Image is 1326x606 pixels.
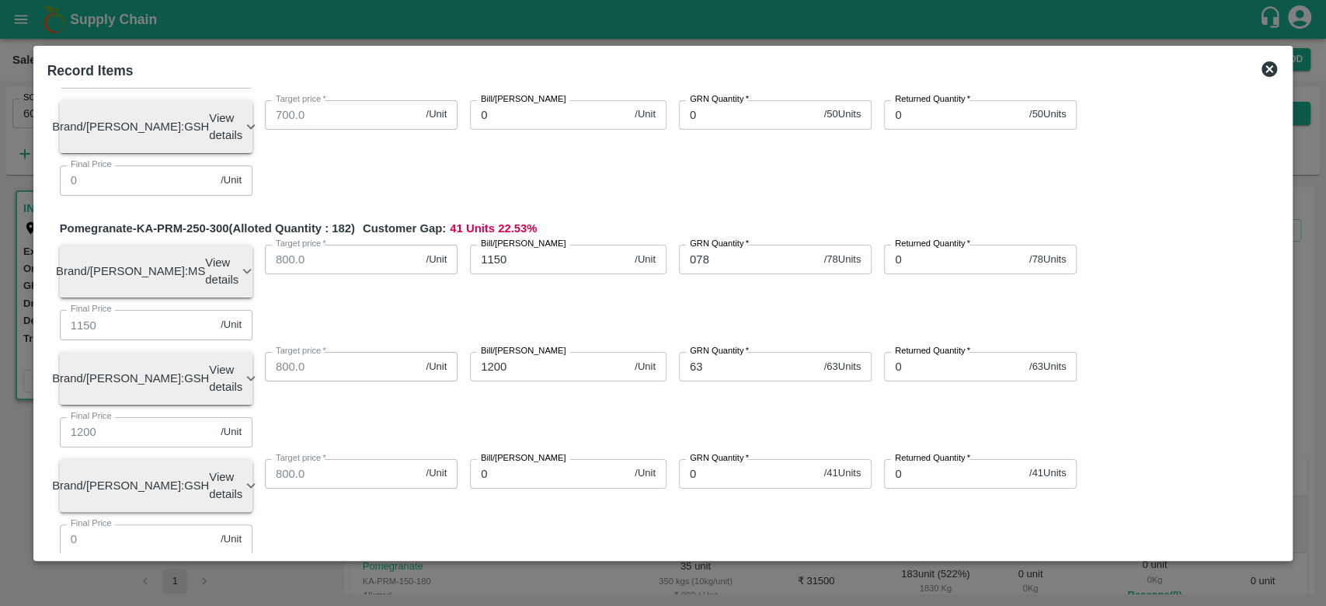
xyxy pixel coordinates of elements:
input: Final Price [60,417,215,447]
span: /Unit [426,360,447,374]
label: GRN Quantity [690,93,749,106]
b: Record Items [47,63,134,78]
input: 0 [884,459,1023,489]
label: GRN Quantity [690,345,749,357]
label: Target price [276,452,326,465]
input: Final Price [60,310,215,340]
label: Target price [276,238,326,250]
div: Brand/[PERSON_NAME]:GSHView details [60,352,252,406]
label: Target price [276,345,326,357]
label: Final Price [71,517,112,530]
span: Pomegranate-KA-PRM-250-300 (Alloted Quantity : 182 ) [60,220,355,237]
label: Returned Quantity [895,238,970,250]
p: View details [205,254,238,289]
label: GRN Quantity [690,452,749,465]
span: /Unit [426,466,447,481]
span: /Unit [426,252,447,267]
label: Bill/[PERSON_NAME] [481,238,566,250]
input: 0 [884,100,1023,130]
div: Brand/[PERSON_NAME]:MSView details [60,245,252,298]
label: Returned Quantity [895,452,970,465]
span: /Unit [635,360,656,374]
input: 0 [884,352,1023,381]
label: GRN Quantity [690,238,749,250]
span: /Unit [221,425,242,440]
h6: Brand/[PERSON_NAME]: GSH [52,368,209,388]
label: Final Price [71,410,112,423]
input: 0.0 [265,245,420,274]
span: /Unit [221,173,242,188]
label: Final Price [71,158,112,171]
label: Target price [276,93,326,106]
h6: Brand/[PERSON_NAME]: GSH [52,475,209,496]
label: Bill/[PERSON_NAME] [481,452,566,465]
span: / 50 Units [1029,107,1067,122]
span: /Unit [635,466,656,481]
span: / 41 Units [823,466,861,481]
input: 0.0 [265,459,420,489]
input: 0.0 [265,352,420,381]
span: /Unit [635,252,656,267]
input: 0 [884,245,1023,274]
label: Bill/[PERSON_NAME] [481,93,566,106]
span: / 78 Units [823,252,861,267]
span: /Unit [221,532,242,547]
span: / 63 Units [1029,360,1067,374]
p: View details [209,468,242,503]
input: Final Price [60,165,215,195]
div: Brand/[PERSON_NAME]:GSHView details [60,100,252,154]
span: /Unit [635,107,656,122]
span: /Unit [426,107,447,122]
span: / 63 Units [823,360,861,374]
span: / 78 Units [1029,252,1067,267]
input: 0.0 [265,100,420,130]
h6: Brand/[PERSON_NAME]: GSH [52,117,209,137]
p: View details [209,110,242,145]
span: /Unit [221,318,242,333]
span: / 41 Units [1029,466,1067,481]
h6: Brand/[PERSON_NAME]: MS [56,261,205,281]
p: View details [209,361,242,396]
label: Bill/[PERSON_NAME] [481,345,566,357]
label: Final Price [71,303,112,315]
input: Final Price [60,524,215,554]
div: Brand/[PERSON_NAME]:GSHView details [60,459,252,513]
span: / 50 Units [823,107,861,122]
label: Returned Quantity [895,93,970,106]
span: 41 Units 22.53 % [450,220,537,245]
label: Returned Quantity [895,345,970,357]
span: Customer Gap: [355,220,450,237]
